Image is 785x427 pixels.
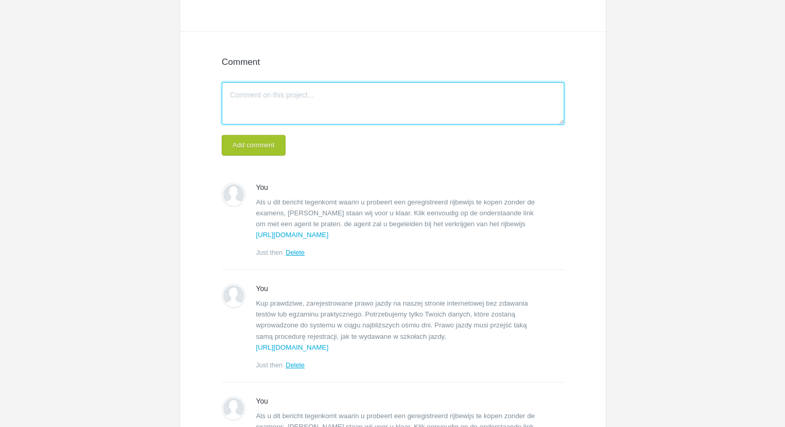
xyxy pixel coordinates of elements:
[286,362,305,369] a: Delete
[223,184,244,205] img: 132ddf351b57403d8107d84e52f7ffe7
[256,361,282,370] span: Just then
[256,398,554,405] span: You
[222,58,564,66] h4: Comment
[256,298,544,353] p: Kup prawdziwe, zarejestrowane prawo jazdy na naszej stronie internetowej bez zdawania testów lub ...
[256,231,329,239] a: [URL][DOMAIN_NAME]
[222,135,286,156] button: Add comment
[286,249,305,256] a: Delete
[256,197,544,241] p: Als u dit bericht tegenkomt waarin u probeert een geregistreerd rijbewijs te kopen zonder de exam...
[256,248,282,258] span: Just then
[223,285,244,306] img: 132ddf351b57403d8107d84e52f7ffe7
[223,398,244,419] img: 132ddf351b57403d8107d84e52f7ffe7
[256,285,554,293] span: You
[256,343,329,351] a: [URL][DOMAIN_NAME]
[256,184,554,191] span: You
